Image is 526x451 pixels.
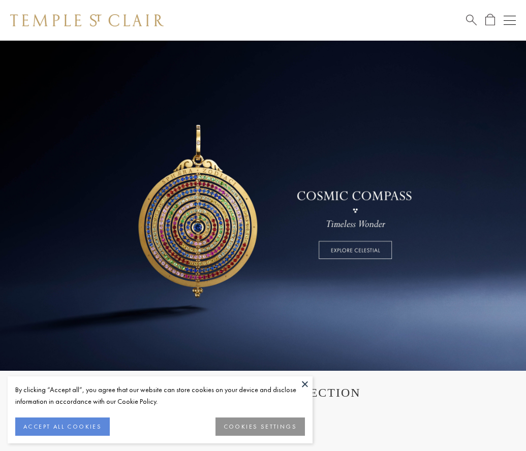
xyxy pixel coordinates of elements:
button: Open navigation [504,14,516,26]
a: Search [466,14,477,26]
div: By clicking “Accept all”, you agree that our website can store cookies on your device and disclos... [15,384,305,407]
button: ACCEPT ALL COOKIES [15,417,110,436]
a: Open Shopping Bag [485,14,495,26]
button: COOKIES SETTINGS [215,417,305,436]
img: Temple St. Clair [10,14,164,26]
